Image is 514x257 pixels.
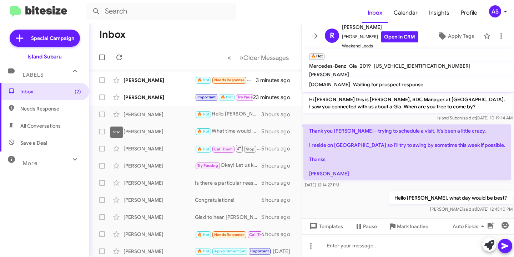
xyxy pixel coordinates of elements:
[223,50,236,65] button: Previous
[261,231,296,238] div: 6 hours ago
[23,160,37,166] span: More
[253,94,296,101] div: 23 minutes ago
[302,220,349,233] button: Templates
[463,206,476,212] span: said at
[124,231,195,238] div: [PERSON_NAME]
[397,220,428,233] span: Mark Inactive
[124,248,195,255] div: [PERSON_NAME]
[23,72,44,78] span: Labels
[197,232,210,237] span: 🔥 Hot
[124,94,195,101] div: [PERSON_NAME]
[124,214,195,221] div: [PERSON_NAME]
[124,145,195,152] div: [PERSON_NAME]
[246,147,255,151] span: Stop
[261,111,296,118] div: 3 hours ago
[124,128,195,135] div: [PERSON_NAME]
[110,127,123,138] div: Star
[349,63,357,69] span: Gla
[197,147,210,151] span: 🔥 Hot
[362,2,388,23] a: Inbox
[360,63,371,69] span: 2019
[256,77,296,84] div: 3 minutes ago
[303,93,513,113] p: Hi [PERSON_NAME] this is [PERSON_NAME], BDC Manager at [GEOGRAPHIC_DATA]. I saw you connected wit...
[20,122,61,129] span: All Conversations
[303,124,511,180] p: Thank you [PERSON_NAME]– trying to schedule a visit. It's been a little crazy. I reside on [GEOGR...
[463,115,476,120] span: said at
[197,112,210,117] span: 🔥 Hot
[124,162,195,169] div: [PERSON_NAME]
[250,249,269,253] span: Important
[235,50,293,65] button: Next
[389,191,513,204] p: Hello [PERSON_NAME], what day would be best?
[20,139,47,147] span: Save a Deal
[423,2,455,23] a: Insights
[214,78,245,82] span: Needs Response
[388,2,423,23] a: Calendar
[381,31,418,42] a: Open in CRM
[363,220,377,233] span: Pause
[10,30,80,47] a: Special Campaign
[342,23,418,31] span: [PERSON_NAME]
[214,232,245,237] span: Needs Response
[197,129,210,134] span: 🔥 Hot
[195,247,273,255] div: No problem! Just let me know when you're ready to reschedule. Looking forward to hearing from you!
[195,127,261,135] div: What time would work best for you?
[308,220,343,233] span: Templates
[197,249,210,253] span: 🔥 Hot
[27,53,62,60] div: Island Subaru
[249,232,268,237] span: Call Them
[431,30,480,42] button: Apply Tags
[223,50,293,65] nav: Page navigation example
[195,179,261,186] div: Is there a particular reason why?
[261,196,296,204] div: 5 hours ago
[261,128,296,135] div: 5 hours ago
[453,220,487,233] span: Auto Fields
[383,220,434,233] button: Mark Inactive
[374,63,470,69] span: [US_VEHICLE_IDENTIFICATION_NUMBER]
[197,95,216,99] span: Important
[20,105,81,112] span: Needs Response
[261,145,296,152] div: 5 hours ago
[489,5,501,17] div: AS
[75,88,81,95] span: (2)
[197,78,210,82] span: 🔥 Hot
[214,147,233,151] span: Call Them
[99,29,126,40] h1: Inbox
[273,248,296,255] div: [DATE]
[243,54,289,62] span: Older Messages
[195,214,261,221] div: Glad to hear [PERSON_NAME], thank you!
[437,115,513,120] span: Island Subaru [DATE] 10:19:14 AM
[448,30,474,42] span: Apply Tags
[195,93,253,101] div: Hi [PERSON_NAME], i was wondering if i can stop by [DATE] to get my forester evaluated for a buyo...
[309,81,350,88] span: [DOMAIN_NAME]
[227,53,231,62] span: «
[483,5,506,17] button: AS
[124,77,195,84] div: [PERSON_NAME]
[303,182,339,187] span: [DATE] 12:14:27 PM
[86,3,236,20] input: Search
[195,196,261,204] div: Congratulations!
[214,249,246,253] span: Appointment Set
[195,144,261,153] div: Good Morning [PERSON_NAME]! I wanted to follow up with you and see if had some time to stop by ou...
[195,161,261,170] div: Okay! Let us know how it goes!
[455,2,483,23] a: Profile
[124,179,195,186] div: [PERSON_NAME]
[330,30,334,41] span: R
[261,179,296,186] div: 5 hours ago
[349,220,383,233] button: Pause
[240,53,243,62] span: »
[309,71,349,78] span: [PERSON_NAME]
[221,95,233,99] span: 🔥 Hot
[261,214,296,221] div: 5 hours ago
[309,63,346,69] span: Mercedes-Benz
[195,76,256,84] div: Hi [PERSON_NAME]. Later in the afternoon definitely works better for me
[353,81,423,88] span: Waiting for prospect response
[195,110,261,118] div: Hello [PERSON_NAME], what day would be best?
[124,111,195,118] div: [PERSON_NAME]
[197,163,218,168] span: Try Pausing
[261,162,296,169] div: 5 hours ago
